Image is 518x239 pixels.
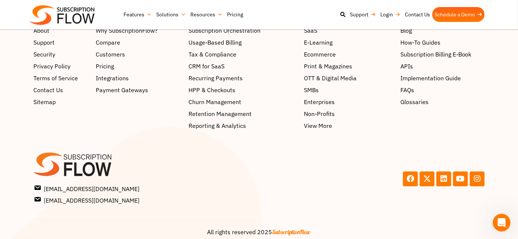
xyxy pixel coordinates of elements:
span: Print & Magazines [304,62,352,71]
a: Reporting & Analytics [188,121,296,130]
img: Subscriptionflow [30,5,95,25]
span: Sitemap [33,97,56,106]
a: [EMAIL_ADDRESS][DOMAIN_NAME] [35,184,257,193]
a: Customers [96,50,181,59]
span: HPP & Checkouts [188,85,235,94]
span: Subscription Billing E-Book [400,50,472,59]
a: Churn Management [188,97,296,106]
a: Ecommerce [304,50,393,59]
a: Support [33,38,88,47]
a: About [33,26,88,35]
a: Pricing [96,62,181,71]
span: [EMAIL_ADDRESS][DOMAIN_NAME] [35,184,140,193]
img: SF-logo [33,152,111,176]
span: Glossaries [400,97,429,106]
span: How-To Guides [400,38,440,47]
a: View More [304,121,393,130]
span: Blog [400,26,412,35]
a: Resources [188,7,225,22]
span: Usage-Based Billing [188,38,242,47]
iframe: Intercom live chat [493,214,511,232]
a: E-Learning [304,38,393,47]
a: Security [33,50,88,59]
span: Contact Us [33,85,63,94]
span: Payment Gateways [96,85,148,94]
a: Retention Management [188,109,296,118]
span: Why SubscriptionFlow? [96,26,158,35]
a: Compare [96,38,181,47]
center: All rights reserved 2025 [33,227,485,236]
span: Reporting & Analytics [188,121,246,130]
span: FAQs [400,85,414,94]
span: SubscriptionFlow [272,228,311,236]
span: Tax & Compliance [188,50,236,59]
a: Integrations [96,74,181,83]
span: Support [33,38,55,47]
span: Compare [96,38,120,47]
a: Terms of Service [33,74,88,83]
a: Why SubscriptionFlow? [96,26,181,35]
span: Pricing [96,62,114,71]
a: Subscription Billing E-Book [400,50,485,59]
span: About [33,26,49,35]
span: Privacy Policy [33,62,71,71]
a: FAQs [400,85,485,94]
a: Enterprises [304,97,393,106]
a: Support [348,7,378,22]
a: Features [121,7,154,22]
span: Non-Profits [304,109,335,118]
span: Implementation Guide [400,74,461,83]
span: Terms of Service [33,74,78,83]
a: CRM for SaaS [188,62,296,71]
span: Recurring Payments [188,74,243,83]
a: SaaS [304,26,393,35]
span: Subscription Orchestration [188,26,260,35]
a: Subscription Orchestration [188,26,296,35]
span: Enterprises [304,97,335,106]
a: Schedule a Demo [432,7,485,22]
span: [EMAIL_ADDRESS][DOMAIN_NAME] [35,195,140,205]
a: Payment Gateways [96,85,181,94]
a: HPP & Checkouts [188,85,296,94]
span: Churn Management [188,97,241,106]
span: CRM for SaaS [188,62,224,71]
a: Contact Us [33,85,88,94]
span: Customers [96,50,125,59]
a: Privacy Policy [33,62,88,71]
a: Pricing [225,7,245,22]
a: Recurring Payments [188,74,296,83]
span: E-Learning [304,38,332,47]
span: OTT & Digital Media [304,74,357,83]
span: Integrations [96,74,129,83]
a: Usage-Based Billing [188,38,296,47]
span: SMBs [304,85,319,94]
a: Tax & Compliance [188,50,296,59]
a: Login [378,7,403,22]
span: Security [33,50,55,59]
a: OTT & Digital Media [304,74,393,83]
a: Contact Us [403,7,432,22]
a: Print & Magazines [304,62,393,71]
span: Ecommerce [304,50,336,59]
span: SaaS [304,26,317,35]
span: Retention Management [188,109,252,118]
a: How-To Guides [400,38,485,47]
a: Implementation Guide [400,74,485,83]
a: Non-Profits [304,109,393,118]
a: Solutions [154,7,188,22]
a: [EMAIL_ADDRESS][DOMAIN_NAME] [35,195,257,205]
a: SMBs [304,85,393,94]
a: Blog [400,26,485,35]
a: Sitemap [33,97,88,106]
a: APIs [400,62,485,71]
span: APIs [400,62,413,71]
a: Glossaries [400,97,485,106]
span: View More [304,121,332,130]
